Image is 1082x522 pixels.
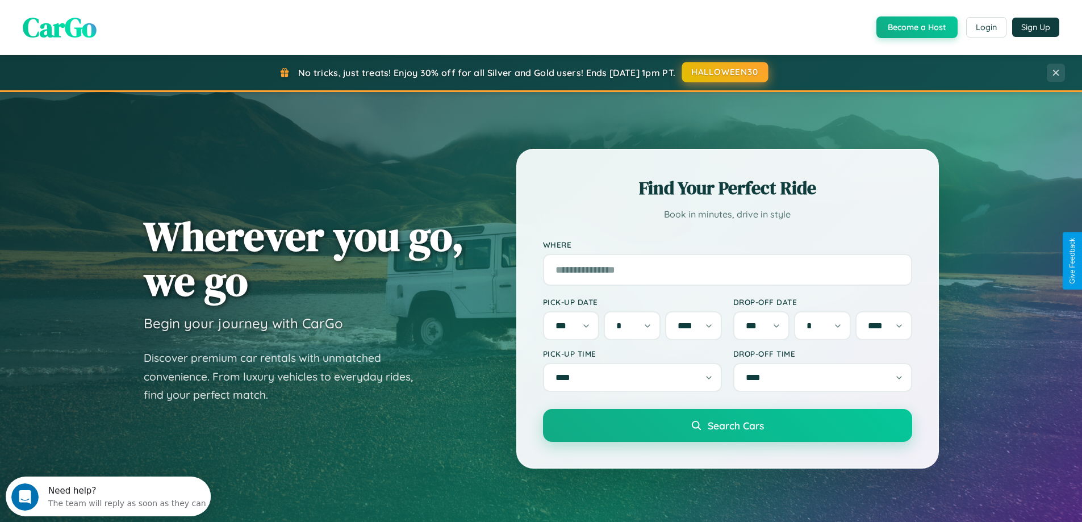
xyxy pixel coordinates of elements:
[733,349,912,358] label: Drop-off Time
[543,206,912,223] p: Book in minutes, drive in style
[298,67,675,78] span: No tricks, just treats! Enjoy 30% off for all Silver and Gold users! Ends [DATE] 1pm PT.
[543,176,912,201] h2: Find Your Perfect Ride
[144,214,464,303] h1: Wherever you go, we go
[876,16,958,38] button: Become a Host
[543,240,912,249] label: Where
[6,477,211,516] iframe: Intercom live chat discovery launcher
[543,409,912,442] button: Search Cars
[43,10,200,19] div: Need help?
[5,5,211,36] div: Open Intercom Messenger
[11,483,39,511] iframe: Intercom live chat
[708,419,764,432] span: Search Cars
[966,17,1006,37] button: Login
[144,315,343,332] h3: Begin your journey with CarGo
[1012,18,1059,37] button: Sign Up
[733,297,912,307] label: Drop-off Date
[144,349,428,404] p: Discover premium car rentals with unmatched convenience. From luxury vehicles to everyday rides, ...
[682,62,768,82] button: HALLOWEEN30
[1068,238,1076,284] div: Give Feedback
[23,9,97,46] span: CarGo
[543,297,722,307] label: Pick-up Date
[543,349,722,358] label: Pick-up Time
[43,19,200,31] div: The team will reply as soon as they can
